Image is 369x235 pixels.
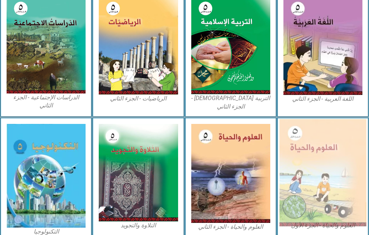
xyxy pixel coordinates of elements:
[191,94,270,111] figcaption: التربية [DEMOGRAPHIC_DATA] - الجزء الثاني
[283,95,362,103] figcaption: اللغة العربية - الجزء الثاني
[99,95,178,103] figcaption: الرياضيات - الجزء الثاني
[7,93,86,110] figcaption: الدراسات الإجتماعية - الجزء الثاني
[191,223,270,231] figcaption: العلوم والحياة - الجزء الثاني
[99,221,178,230] figcaption: التلاوة والتجويد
